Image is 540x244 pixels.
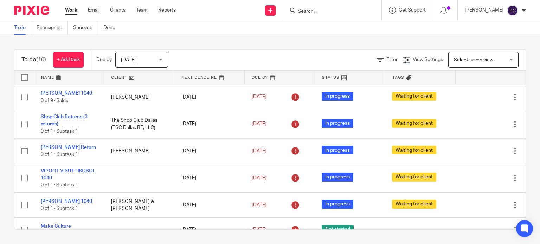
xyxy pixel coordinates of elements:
[392,226,448,233] div: ---
[322,92,353,101] span: In progress
[104,192,174,217] td: [PERSON_NAME] & [PERSON_NAME]
[41,183,78,187] span: 0 of 1 · Subtask 1
[399,8,426,13] span: Get Support
[392,119,436,128] span: Waiting for client
[386,57,398,62] span: Filter
[392,173,436,182] span: Waiting for client
[252,149,266,153] span: [DATE]
[158,7,176,14] a: Reports
[174,110,245,138] td: [DATE]
[322,225,354,233] span: Not started
[14,6,49,15] img: Pixie
[88,7,99,14] a: Email
[297,8,360,15] input: Search
[121,58,136,62] span: [DATE]
[174,139,245,164] td: [DATE]
[104,110,174,138] td: The Shop Club Dallas (TSC Dallas RE, LLC)
[41,224,71,229] a: Make Culture
[174,218,245,243] td: [DATE]
[104,85,174,110] td: [PERSON_NAME]
[322,173,353,182] span: In progress
[252,176,266,180] span: [DATE]
[53,52,84,68] a: + Add task
[41,98,68,103] span: 0 of 9 · Sales
[392,75,404,79] span: Tags
[322,119,353,128] span: In progress
[41,129,78,134] span: 0 of 1 · Subtask 1
[41,199,92,204] a: [PERSON_NAME] 1040
[41,91,92,96] a: [PERSON_NAME] 1040
[252,203,266,207] span: [DATE]
[392,200,436,209] span: Waiting for client
[392,92,436,101] span: Waiting for client
[252,227,266,232] span: [DATE]
[454,58,493,62] span: Select saved view
[174,192,245,217] td: [DATE]
[41,169,96,180] a: VIPOOT VISUTHIKOSOL 1040
[73,21,98,35] a: Snoozed
[21,56,46,64] h1: To do
[41,145,96,150] a: [PERSON_NAME] Return
[322,146,353,154] span: In progress
[174,164,245,192] td: [DATE]
[174,85,245,110] td: [DATE]
[104,139,174,164] td: [PERSON_NAME]
[465,7,503,14] p: [PERSON_NAME]
[41,114,88,126] a: Shop Club Returns (3 returns)
[322,200,353,209] span: In progress
[507,5,518,16] img: svg%3E
[252,95,266,100] span: [DATE]
[103,21,121,35] a: Done
[110,7,126,14] a: Clients
[96,56,112,63] p: Due by
[252,121,266,126] span: [DATE]
[37,21,68,35] a: Reassigned
[413,57,443,62] span: View Settings
[392,146,436,154] span: Waiting for client
[136,7,148,14] a: Team
[14,21,31,35] a: To do
[41,206,78,211] span: 0 of 1 · Subtask 1
[65,7,77,14] a: Work
[36,57,46,62] span: (10)
[41,152,78,157] span: 0 of 1 · Subtask 1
